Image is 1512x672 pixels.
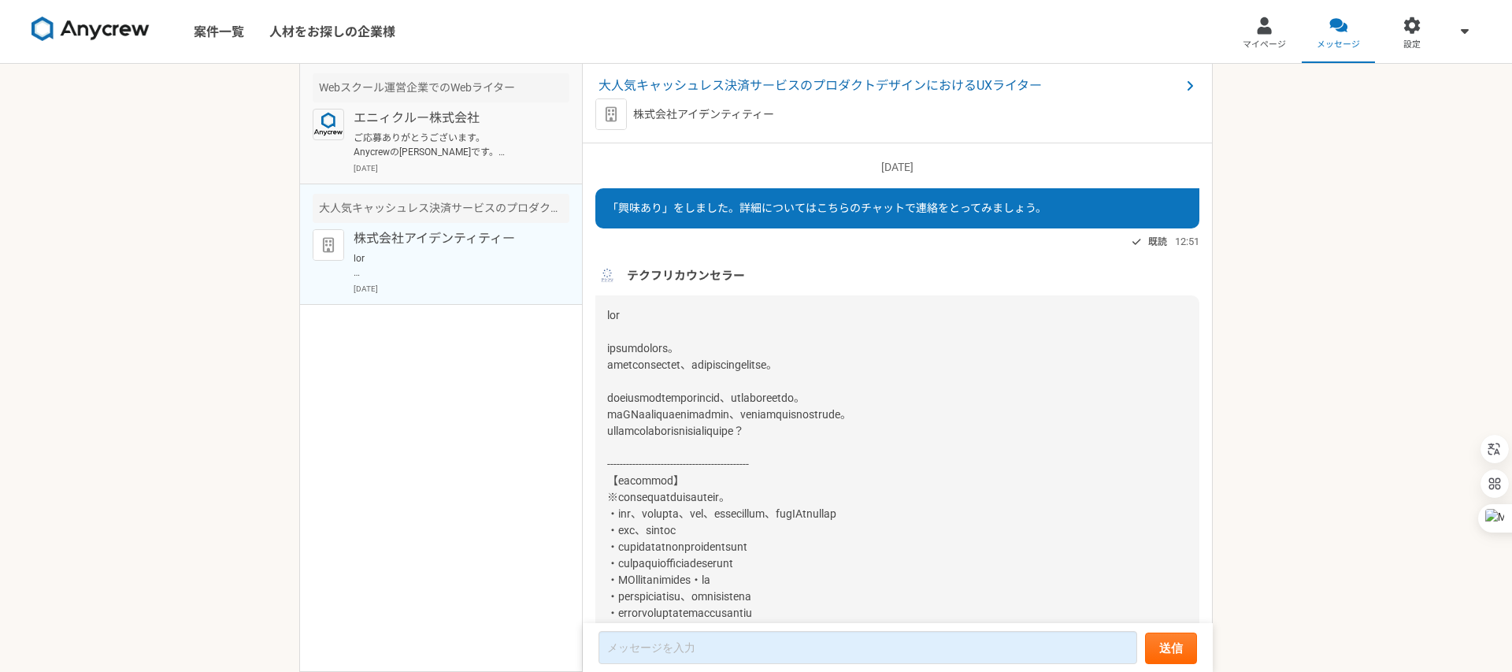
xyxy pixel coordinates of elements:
[354,131,548,159] p: ご応募ありがとうございます。 Anycrewの[PERSON_NAME]です。 掲載の必須スキルについてコメントいただけますでしょうか。クライアント担当と確認させていただきます。 ご確認よろしく...
[1145,633,1197,664] button: 送信
[627,267,745,284] span: テクフリカウンセラー
[1317,39,1360,51] span: メッセージ
[354,283,569,295] p: [DATE]
[598,76,1180,95] span: 大人気キャッシュレス決済サービスのプロダクトデザインにおけるUXライター
[313,194,569,223] div: 大人気キャッシュレス決済サービスのプロダクトデザインにおけるUXライター
[354,162,569,174] p: [DATE]
[1175,234,1199,249] span: 12:51
[31,17,150,42] img: 8DqYSo04kwAAAAASUVORK5CYII=
[313,109,344,140] img: logo_text_blue_01.png
[607,202,1047,214] span: 「興味あり」をしました。詳細についてはこちらのチャットで連絡をとってみましょう。
[595,98,627,130] img: default_org_logo-42cde973f59100197ec2c8e796e4974ac8490bb5b08a0eb061ff975e4574aa76.png
[1148,232,1167,251] span: 既読
[313,229,344,261] img: default_org_logo-42cde973f59100197ec2c8e796e4974ac8490bb5b08a0eb061ff975e4574aa76.png
[595,264,619,288] img: unnamed.png
[595,159,1199,176] p: [DATE]
[354,109,548,128] p: エニィクルー株式会社
[354,251,548,280] p: lor ipsumdolors。 ametconsectet、adipiscingelitse。 doeiusmodtemporincid、utlaboreetdo。 maGNaaliquaen...
[1403,39,1421,51] span: 設定
[354,229,548,248] p: 株式会社アイデンティティー
[633,106,774,123] p: 株式会社アイデンティティー
[313,73,569,102] div: Webスクール運営企業でのWebライター
[1243,39,1286,51] span: マイページ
